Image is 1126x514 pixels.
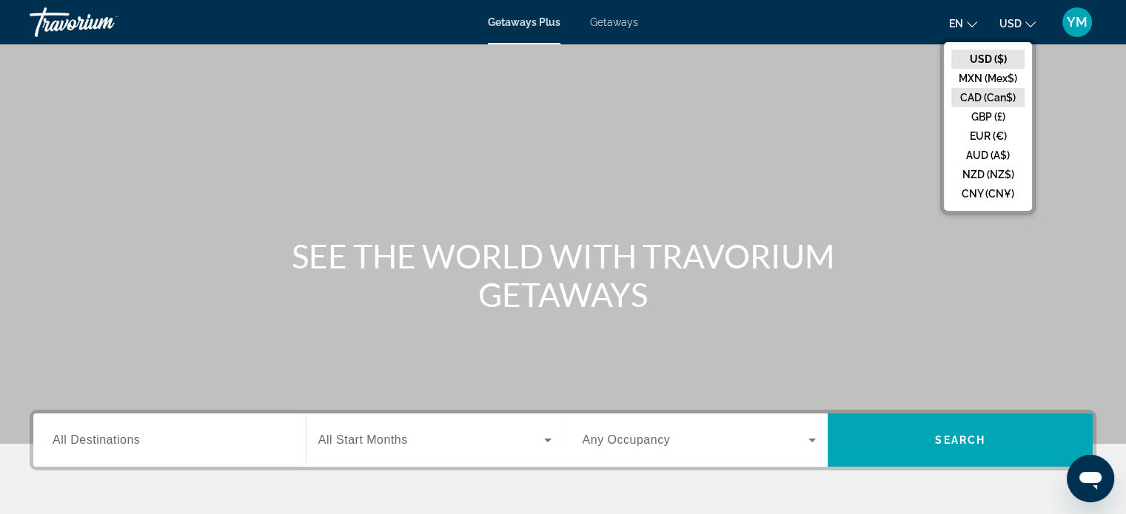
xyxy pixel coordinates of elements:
[999,18,1022,30] span: USD
[951,107,1025,126] button: GBP (£)
[1067,15,1088,30] span: YM
[590,16,638,28] a: Getaways
[999,13,1036,34] button: Change currency
[30,3,178,41] a: Travorium
[949,18,963,30] span: en
[951,88,1025,107] button: CAD (Can$)
[935,434,985,446] span: Search
[828,413,1093,467] button: Search
[951,126,1025,146] button: EUR (€)
[583,433,671,446] span: Any Occupancy
[951,50,1025,69] button: USD ($)
[951,165,1025,184] button: NZD (NZ$)
[1058,7,1096,38] button: User Menu
[33,413,1093,467] div: Search widget
[951,69,1025,88] button: MXN (Mex$)
[951,146,1025,165] button: AUD (A$)
[286,237,841,314] h1: SEE THE WORLD WITH TRAVORIUM GETAWAYS
[949,13,977,34] button: Change language
[1067,455,1114,502] iframe: Кнопка запуска окна обмена сообщениями
[53,433,140,446] span: All Destinations
[951,184,1025,203] button: CNY (CN¥)
[488,16,560,28] a: Getaways Plus
[318,433,408,446] span: All Start Months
